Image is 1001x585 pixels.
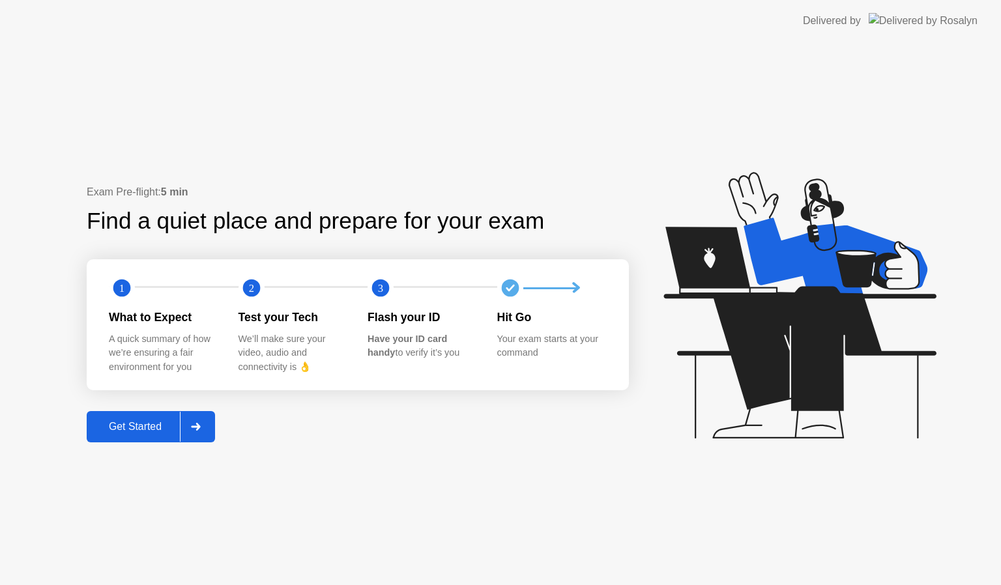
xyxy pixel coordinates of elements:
div: Delivered by [803,13,861,29]
text: 2 [248,282,254,294]
div: We’ll make sure your video, audio and connectivity is 👌 [239,332,347,375]
div: Your exam starts at your command [497,332,606,360]
div: Get Started [91,421,180,433]
div: to verify it’s you [368,332,476,360]
div: A quick summary of how we’re ensuring a fair environment for you [109,332,218,375]
div: Test your Tech [239,309,347,326]
button: Get Started [87,411,215,442]
div: Flash your ID [368,309,476,326]
b: Have your ID card handy [368,334,447,358]
div: Find a quiet place and prepare for your exam [87,204,546,238]
div: Hit Go [497,309,606,326]
text: 1 [119,282,124,294]
div: Exam Pre-flight: [87,184,629,200]
div: What to Expect [109,309,218,326]
text: 3 [378,282,383,294]
img: Delivered by Rosalyn [869,13,978,28]
b: 5 min [161,186,188,197]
